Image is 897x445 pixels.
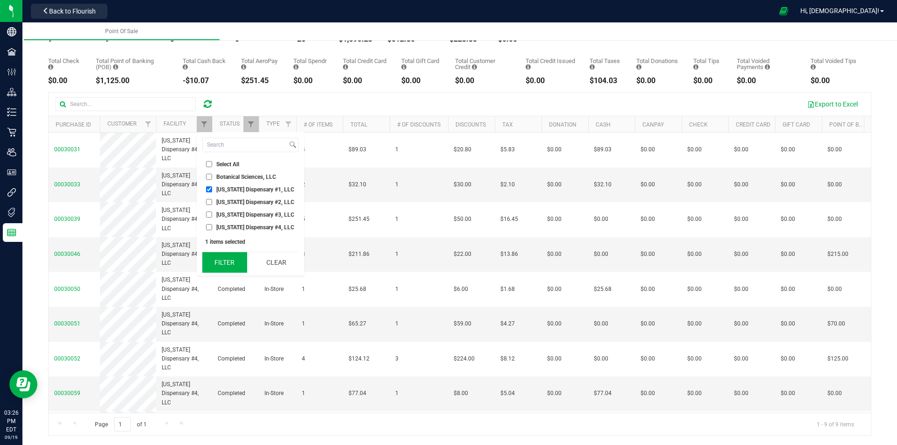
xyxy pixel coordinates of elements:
[781,389,795,398] span: $0.00
[395,389,399,398] span: 1
[349,354,370,363] span: $124.12
[218,319,245,328] span: Completed
[350,121,367,128] a: Total
[827,215,842,224] span: $0.00
[636,58,679,70] div: Total Donations
[264,354,284,363] span: In-Store
[216,187,294,192] span: [US_STATE] Dispensary #1, LLC
[454,145,471,154] span: $20.80
[449,35,484,43] div: $223.85
[349,215,370,224] span: $251.45
[349,250,370,259] span: $211.86
[693,64,698,70] i: Sum of all tips added to successful, non-voided payments for all purchases in the date range.
[197,116,212,132] a: Filter
[500,180,515,189] span: $2.10
[107,120,136,127] a: Customer
[343,77,387,85] div: $0.00
[801,96,864,112] button: Export to Excel
[170,35,221,43] div: 0
[243,116,259,132] a: Filter
[502,121,513,128] a: Tax
[216,174,276,180] span: Botanical Sciences, LLC
[395,145,399,154] span: 1
[349,319,366,328] span: $65.27
[687,285,702,294] span: $0.00
[547,215,562,224] span: $0.00
[734,250,748,259] span: $0.00
[281,116,296,132] a: Filter
[781,180,795,189] span: $0.00
[343,64,348,70] i: Sum of the successful, non-voided credit card payment transactions for all purchases in the date ...
[827,145,842,154] span: $0.00
[349,389,366,398] span: $77.04
[56,121,91,128] a: Purchase ID
[105,28,138,35] span: Point Of Sale
[687,145,702,154] span: $0.00
[31,4,107,19] button: Back to Flourish
[594,145,612,154] span: $89.03
[827,285,842,294] span: $0.00
[254,252,299,273] button: Clear
[526,64,531,70] i: Sum of all account credit issued for all refunds from returned purchases in the date range.
[636,77,679,85] div: $0.00
[773,2,794,20] span: Open Ecommerce Menu
[241,64,246,70] i: Sum of the successful, non-voided AeroPay payment transactions for all purchases in the date range.
[454,354,475,363] span: $224.00
[687,250,702,259] span: $0.00
[500,285,515,294] span: $1.68
[349,285,366,294] span: $25.68
[500,145,515,154] span: $5.83
[827,319,845,328] span: $70.00
[596,121,611,128] a: Cash
[293,58,329,70] div: Total Spendr
[549,121,577,128] a: Donation
[737,58,797,70] div: Total Voided Payments
[827,389,842,398] span: $0.00
[547,319,562,328] span: $0.00
[456,121,486,128] a: Discounts
[401,58,441,70] div: Total Gift Card
[693,77,722,85] div: $0.00
[594,354,608,363] span: $0.00
[500,319,515,328] span: $4.27
[206,186,212,192] input: [US_STATE] Dispensary #1, LLC
[641,319,655,328] span: $0.00
[401,77,441,85] div: $0.00
[737,77,797,85] div: $0.00
[800,7,879,14] span: Hi, [DEMOGRAPHIC_DATA]!
[206,161,212,167] input: Select All
[454,180,471,189] span: $30.00
[54,146,80,153] span: 00030031
[594,180,612,189] span: $32.10
[206,199,212,205] input: [US_STATE] Dispensary #2, LLC
[455,58,512,70] div: Total Customer Credit
[387,35,435,43] div: $512.80
[500,250,518,259] span: $13.86
[7,208,16,217] inline-svg: Tags
[636,64,641,70] i: Sum of all round-up-to-next-dollar total price adjustments for all purchases in the date range.
[734,285,748,294] span: $0.00
[783,121,810,128] a: Gift Card
[216,225,294,230] span: [US_STATE] Dispensary #4, LLC
[48,77,82,85] div: $0.00
[302,285,305,294] span: 1
[642,121,664,128] a: CanPay
[734,354,748,363] span: $0.00
[7,67,16,77] inline-svg: Configuration
[454,215,471,224] span: $50.00
[56,97,196,111] input: Search...
[454,389,468,398] span: $8.00
[113,64,118,70] i: Sum of the successful, non-voided point-of-banking payment transactions, both via payment termina...
[114,417,131,431] input: 1
[395,285,399,294] span: 1
[781,319,795,328] span: $0.00
[48,64,53,70] i: Sum of the successful, non-voided check payment transactions for all purchases in the date range.
[349,180,366,189] span: $32.10
[49,7,96,15] span: Back to Flourish
[87,417,154,431] span: Page of 1
[48,58,82,70] div: Total Check
[827,250,848,259] span: $215.00
[302,354,305,363] span: 4
[455,77,512,85] div: $0.00
[395,250,399,259] span: 1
